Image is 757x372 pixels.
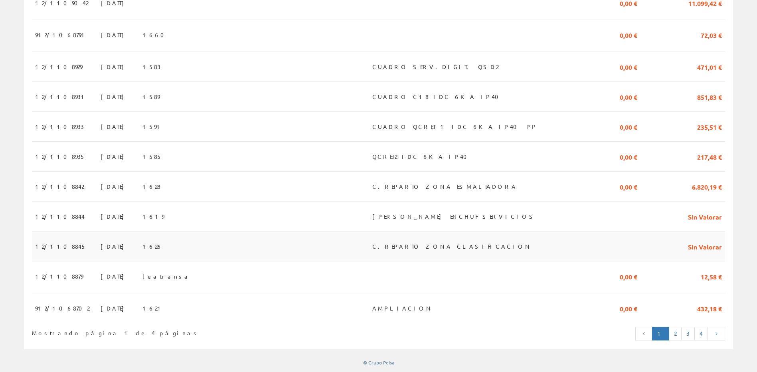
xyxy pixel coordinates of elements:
[372,301,433,315] span: AMPLIACION
[697,90,722,103] span: 851,83 €
[372,210,536,223] span: [PERSON_NAME] ENCHUF SERVICIOS
[101,60,128,73] span: [DATE]
[620,90,637,103] span: 0,00 €
[35,60,82,73] span: 12/1108929
[35,269,83,283] span: 12/1108879
[620,301,637,315] span: 0,00 €
[692,180,722,193] span: 6.820,19 €
[688,210,722,223] span: Sin Valorar
[142,150,162,163] span: 1585
[620,120,637,133] span: 0,00 €
[697,301,722,315] span: 432,18 €
[32,326,314,337] div: Mostrando página 1 de 4 páginas
[372,90,503,103] span: CUADRO C18 IDC 6KA IP40
[35,239,86,253] span: 12/1108845
[35,180,84,193] span: 12/1108842
[142,60,160,73] span: 1583
[701,269,722,283] span: 12,58 €
[142,210,164,223] span: 1619
[372,120,538,133] span: CUADRO QCRET 1 IDC 6KA IP40 PP
[101,90,128,103] span: [DATE]
[101,301,128,315] span: [DATE]
[688,239,722,253] span: Sin Valorar
[697,60,722,73] span: 471,01 €
[372,180,517,193] span: C.REPARTO ZONA ESMALTADORA
[620,180,637,193] span: 0,00 €
[101,239,128,253] span: [DATE]
[142,301,164,315] span: 1621
[372,150,472,163] span: QCRET2 IDC 6KA IP40
[697,120,722,133] span: 235,51 €
[35,210,85,223] span: 12/1108844
[142,180,160,193] span: 1628
[620,60,637,73] span: 0,00 €
[35,28,88,42] span: 912/1068791
[101,210,128,223] span: [DATE]
[635,327,653,340] a: Página anterior
[694,327,708,340] a: 4
[620,150,637,163] span: 0,00 €
[35,301,89,315] span: 912/1068702
[697,150,722,163] span: 217,48 €
[669,327,682,340] a: 2
[701,28,722,42] span: 72,03 €
[101,269,128,283] span: [DATE]
[142,90,160,103] span: 1589
[620,28,637,42] span: 0,00 €
[372,60,498,73] span: CUADRO SERV.DIGIT. QSD2
[101,28,128,42] span: [DATE]
[681,327,695,340] a: 3
[24,359,733,366] div: © Grupo Peisa
[101,150,128,163] span: [DATE]
[708,327,725,340] a: Página siguiente
[142,239,163,253] span: 1626
[35,150,85,163] span: 12/1108935
[35,120,84,133] span: 12/1108933
[142,28,169,42] span: 1660
[101,180,128,193] span: [DATE]
[101,120,128,133] span: [DATE]
[652,327,669,340] a: Página actual
[620,269,637,283] span: 0,00 €
[142,120,163,133] span: 1591
[142,269,191,283] span: leatransa
[372,239,532,253] span: C.REPARTO ZONA CLASIFICACION
[35,90,87,103] span: 12/1108931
